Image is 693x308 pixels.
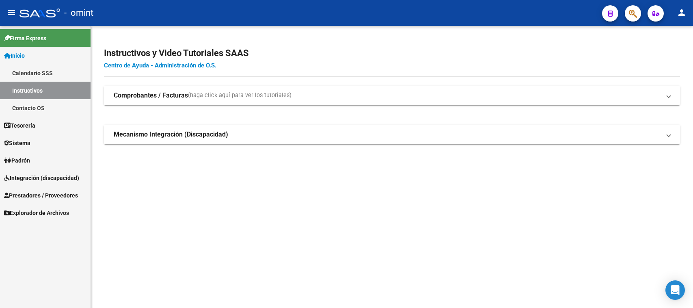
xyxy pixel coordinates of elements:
span: (haga click aquí para ver los tutoriales) [188,91,291,100]
mat-icon: menu [6,8,16,17]
a: Centro de Ayuda - Administración de O.S. [104,62,216,69]
span: Padrón [4,156,30,165]
span: - omint [64,4,93,22]
span: Explorador de Archivos [4,208,69,217]
strong: Mecanismo Integración (Discapacidad) [114,130,228,139]
span: Firma Express [4,34,46,43]
span: Prestadores / Proveedores [4,191,78,200]
span: Tesorería [4,121,35,130]
mat-expansion-panel-header: Mecanismo Integración (Discapacidad) [104,125,680,144]
span: Integración (discapacidad) [4,174,79,182]
mat-icon: person [677,8,687,17]
div: Open Intercom Messenger [665,280,685,300]
h2: Instructivos y Video Tutoriales SAAS [104,46,680,61]
span: Sistema [4,139,30,147]
span: Inicio [4,51,25,60]
strong: Comprobantes / Facturas [114,91,188,100]
mat-expansion-panel-header: Comprobantes / Facturas(haga click aquí para ver los tutoriales) [104,86,680,105]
